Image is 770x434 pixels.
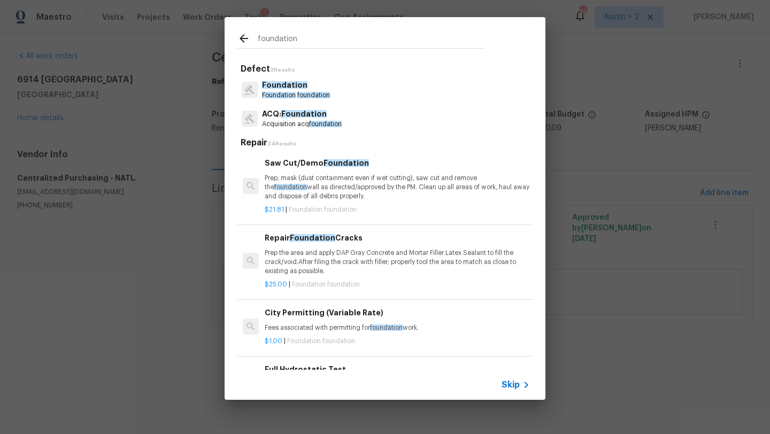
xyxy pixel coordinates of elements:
span: 2 Results [270,67,295,73]
span: foundation [297,92,330,98]
span: Foundation [262,81,307,89]
p: Acquisition acq [262,120,342,129]
span: Foundation [262,92,296,98]
p: | [265,280,530,289]
span: $25.00 [265,281,287,288]
h6: Repair Cracks [265,232,530,244]
p: Fees associated with permitting for work. [265,323,530,332]
h5: Defect [241,64,533,75]
h5: Repair [241,137,533,149]
h6: Saw Cut/Demo [265,157,530,169]
span: Skip [502,379,520,390]
span: Foundation foundation [292,281,360,288]
h6: Full Hydrostatic Test [265,363,530,375]
p: | [265,205,530,214]
span: Foundation foundation [287,338,355,344]
span: foundation [370,324,403,331]
p: ACQ: [262,108,342,120]
p: Prep the area and apply DAP Gray Concrete and Mortar Filler Latex Sealant to fill the crack/void.... [265,249,530,276]
p: | [265,337,530,346]
span: 24 Results [267,141,296,146]
span: Foundation [290,234,335,242]
span: Foundation foundation [289,206,357,213]
h6: City Permitting (Variable Rate) [265,307,530,319]
p: Prep, mask (dust containment even if wet cutting), saw cut and remove the wall as directed/approv... [265,174,530,201]
span: foundation [309,121,342,127]
input: Search issues or repairs [258,32,484,48]
span: $21.81 [265,206,284,213]
span: $1.00 [265,338,282,344]
span: Foundation [324,159,369,167]
span: foundation [274,184,307,190]
span: Foundation [281,110,327,118]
